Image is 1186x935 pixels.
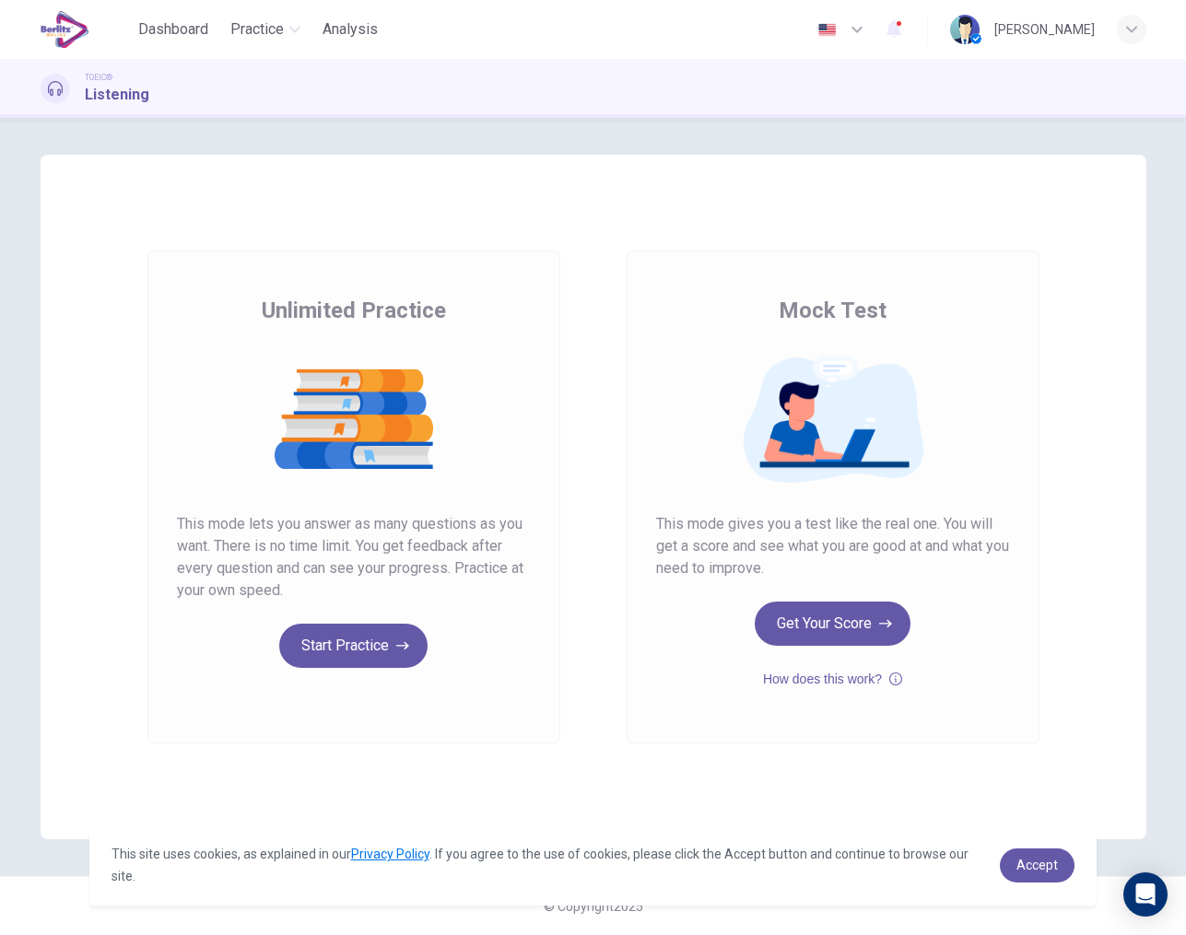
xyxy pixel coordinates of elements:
[1000,848,1074,882] a: dismiss cookie message
[89,824,1098,906] div: cookieconsent
[544,899,643,914] span: © Copyright 2025
[177,513,531,602] span: This mode lets you answer as many questions as you want. There is no time limit. You get feedback...
[1123,872,1168,917] div: Open Intercom Messenger
[351,847,429,861] a: Privacy Policy
[315,13,385,46] button: Analysis
[763,668,902,690] button: How does this work?
[85,71,112,84] span: TOEIC®
[755,602,910,646] button: Get Your Score
[112,847,969,883] span: This site uses cookies, as explained in our . If you agree to the use of cookies, please click th...
[816,23,839,37] img: en
[279,624,428,668] button: Start Practice
[779,296,887,325] span: Mock Test
[223,13,308,46] button: Practice
[262,296,446,325] span: Unlimited Practice
[323,18,378,41] span: Analysis
[1016,858,1058,872] span: Accept
[85,84,149,106] h1: Listening
[138,18,208,41] span: Dashboard
[950,15,980,44] img: Profile picture
[41,11,89,48] img: EduSynch logo
[131,13,216,46] button: Dashboard
[41,11,132,48] a: EduSynch logo
[656,513,1010,579] span: This mode gives you a test like the real one. You will get a score and see what you are good at a...
[230,18,284,41] span: Practice
[994,18,1095,41] div: [PERSON_NAME]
